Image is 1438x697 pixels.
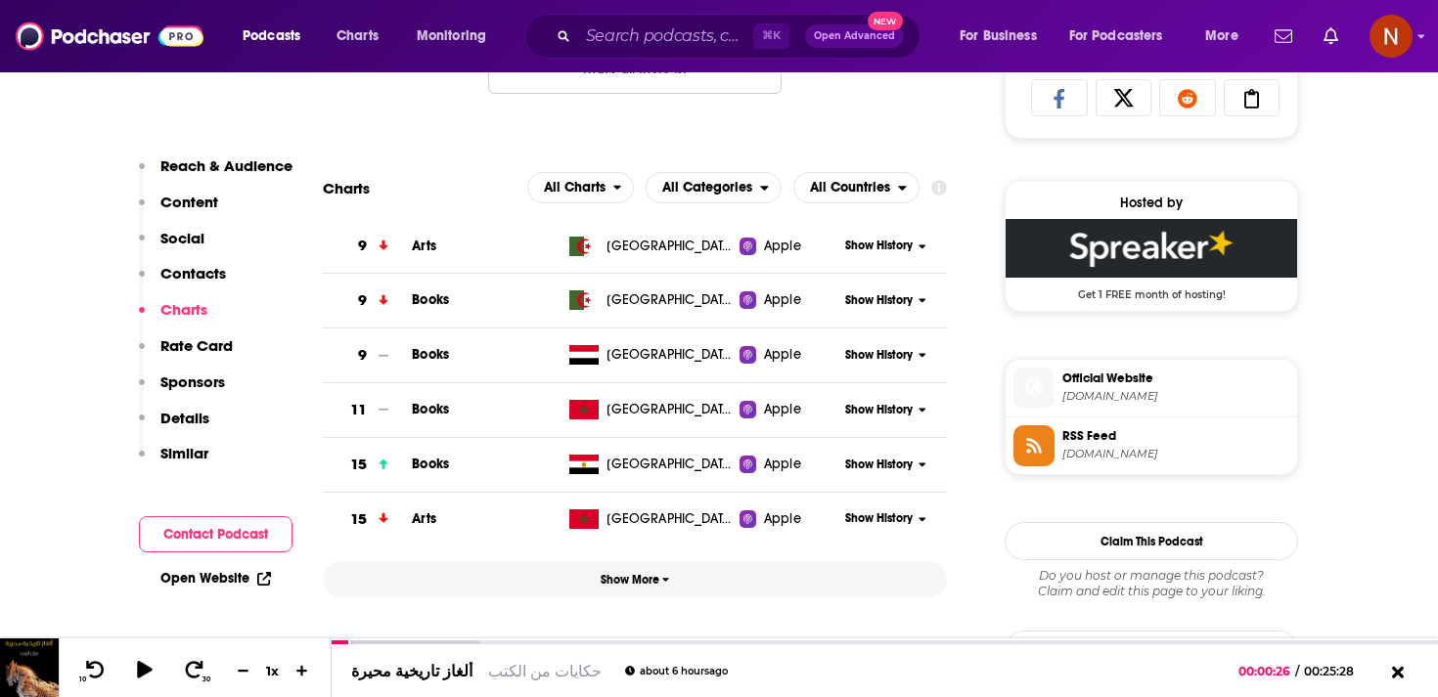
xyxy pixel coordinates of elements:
span: Apple [764,290,801,310]
a: ألغاز تاريخية محيرة [351,662,472,680]
div: Hosted by [1006,195,1297,211]
span: Show History [845,510,913,527]
a: [GEOGRAPHIC_DATA] [562,400,741,419]
a: Official Website[DOMAIN_NAME] [1013,368,1289,409]
span: Books [412,456,449,472]
span: 00:25:28 [1299,664,1373,678]
span: Podcasts [243,22,300,50]
p: Contacts [160,264,226,283]
button: open menu [946,21,1061,52]
button: Charts [139,300,207,336]
p: Social [160,229,204,247]
span: Logged in as AdelNBM [1370,15,1413,58]
a: [GEOGRAPHIC_DATA] [562,237,741,256]
a: Arts [412,510,436,527]
h3: 9 [358,289,367,312]
h2: Platforms [527,172,635,203]
a: [GEOGRAPHIC_DATA] [562,509,741,529]
button: open menu [229,21,326,52]
span: All Charts [544,181,606,195]
input: Search podcasts, credits, & more... [578,21,753,52]
a: Apple [740,345,838,365]
a: Spreaker Deal: Get 1 FREE month of hosting! [1006,219,1297,299]
h3: 15 [350,508,367,531]
button: open menu [403,21,512,52]
a: Show notifications dropdown [1267,20,1300,53]
span: All Countries [810,181,890,195]
a: 15 [323,493,412,546]
span: Do you host or manage this podcast? [1005,568,1298,584]
a: Apple [740,290,838,310]
button: open menu [646,172,782,203]
button: Show History [839,457,933,473]
span: Books [412,346,449,363]
span: Monitoring [417,22,486,50]
a: Books [412,291,449,308]
span: Show More [601,573,670,587]
span: 00:00:26 [1238,664,1295,678]
span: ⌘ K [753,23,789,49]
span: Apple [764,509,801,529]
span: All Categories [662,181,752,195]
button: open menu [1191,21,1263,52]
a: Open Website [160,570,271,587]
span: Apple [764,400,801,419]
span: Yemen [607,345,734,365]
h3: 9 [358,235,367,257]
span: Show History [845,457,913,473]
a: [GEOGRAPHIC_DATA] [562,290,741,310]
a: RSS Feed[DOMAIN_NAME] [1013,425,1289,466]
span: Charts [337,22,379,50]
button: Show History [839,347,933,364]
button: Contact Podcast [139,516,292,552]
a: Apple [740,509,838,529]
p: Details [160,409,209,427]
span: New [868,12,903,30]
button: Details [139,409,209,445]
span: Show History [845,238,913,254]
a: Charts [324,21,390,52]
h2: Countries [793,172,920,203]
span: Apple [764,345,801,365]
a: Books [412,401,449,417]
span: / [1295,664,1299,678]
span: More [1205,22,1238,50]
img: Spreaker Deal: Get 1 FREE month of hosting! [1006,219,1297,278]
h3: 9 [358,344,367,367]
button: Claim This Podcast [1005,522,1298,560]
p: Rate Card [160,336,233,355]
span: Official Website [1062,370,1289,387]
span: Morocco [607,509,734,529]
button: open menu [1056,21,1191,52]
h3: 11 [350,399,367,421]
span: Open Advanced [814,31,895,41]
button: Contacts [139,264,226,300]
h2: Categories [646,172,782,203]
div: Search podcasts, credits, & more... [543,14,939,59]
a: Show notifications dropdown [1316,20,1346,53]
button: Show History [839,238,933,254]
button: Similar [139,444,208,480]
button: Refresh Feed [1005,631,1298,669]
span: For Business [960,22,1037,50]
span: Apple [764,455,801,474]
button: Reach & Audience [139,156,292,193]
a: 9 [323,328,412,382]
a: Copy Link [1224,79,1281,116]
span: Egypt [607,455,734,474]
span: For Podcasters [1069,22,1163,50]
a: Share on Reddit [1159,79,1216,116]
p: Sponsors [160,372,225,391]
h2: Charts [323,179,370,197]
div: 1 x [256,663,290,678]
h3: 15 [350,454,367,476]
p: Similar [160,444,208,462]
span: Algeria [607,237,734,256]
a: حكايات من الكتب [488,662,602,680]
a: Apple [740,237,838,256]
button: 30 [177,659,214,683]
button: Open AdvancedNew [805,24,904,48]
span: Show History [845,402,913,418]
a: 9 [323,274,412,327]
